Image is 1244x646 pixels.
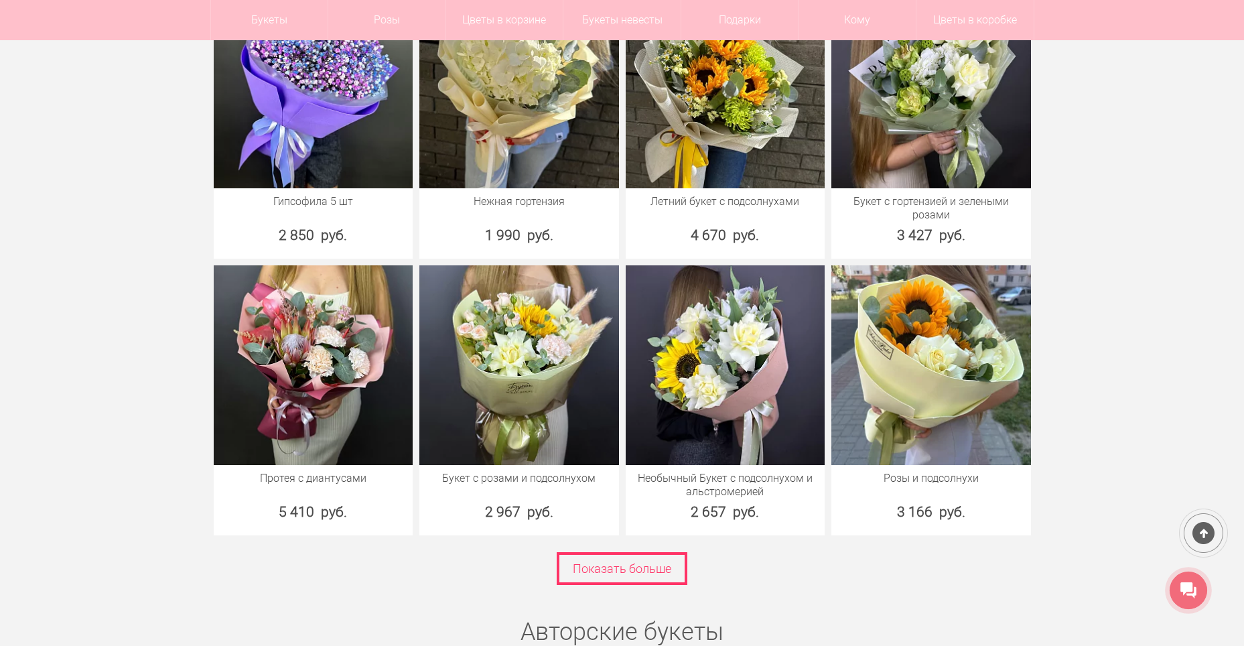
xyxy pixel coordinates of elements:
div: 3 427 руб. [831,225,1031,245]
div: 2 967 руб. [419,502,619,522]
div: 1 990 руб. [419,225,619,245]
a: Авторские букеты [521,618,723,646]
div: 5 410 руб. [214,502,413,522]
a: Нежная гортензия [426,195,612,208]
a: Протея с диантусами [220,472,407,485]
a: Букет с гортензией и зелеными розами [838,195,1024,222]
a: Летний букет с подсолнухами [632,195,819,208]
img: Букет с розами и подсолнухом [419,265,619,465]
img: Необычный Букет с подсолнухом и альстромерией [626,265,825,465]
a: Букет с розами и подсолнухом [426,472,612,485]
img: Протея с диантусами [214,265,413,465]
div: 4 670 руб. [626,225,825,245]
div: 2 850 руб. [214,225,413,245]
div: 2 657 руб. [626,502,825,522]
a: Необычный Букет с подсолнухом и альстромерией [632,472,819,499]
a: Показать больше [557,552,687,585]
img: Розы и подсолнухи [831,265,1031,465]
div: 3 166 руб. [831,502,1031,522]
a: Розы и подсолнухи [838,472,1024,485]
a: Гипсофила 5 шт [220,195,407,208]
